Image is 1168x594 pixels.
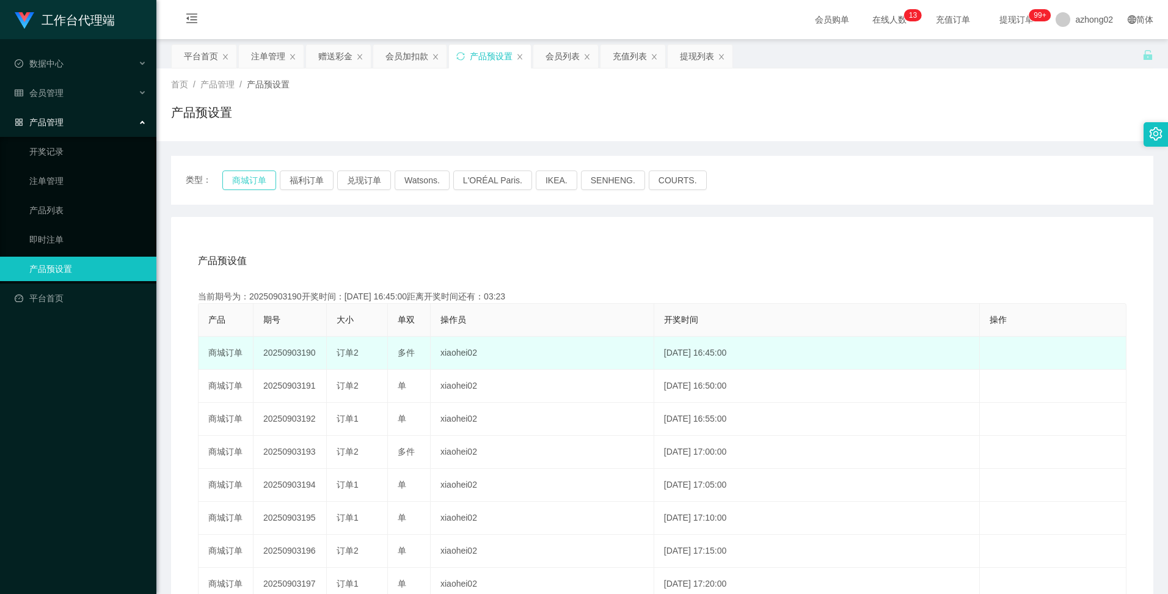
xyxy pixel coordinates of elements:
i: 图标: close [718,53,725,61]
span: 开奖时间 [664,315,698,324]
a: 注单管理 [29,169,147,193]
a: 工作台代理端 [15,15,115,24]
i: 图标: close [516,53,524,61]
span: 首页 [171,79,188,89]
a: 开奖记录 [29,139,147,164]
i: 图标: sync [456,52,465,61]
td: [DATE] 16:45:00 [654,337,980,370]
td: 20250903193 [254,436,327,469]
td: xiaohei02 [431,403,654,436]
div: 赠送彩金 [318,45,352,68]
h1: 工作台代理端 [42,1,115,40]
button: 商城订单 [222,170,276,190]
td: [DATE] 17:10:00 [654,502,980,535]
div: 提现列表 [680,45,714,68]
td: xiaohei02 [431,337,654,370]
i: 图标: close [583,53,591,61]
span: 类型： [186,170,222,190]
sup: 1067 [1029,9,1051,21]
img: logo.9652507e.png [15,12,34,29]
span: 大小 [337,315,354,324]
span: 产品管理 [200,79,235,89]
sup: 13 [904,9,922,21]
span: 订单2 [337,546,359,555]
td: 商城订单 [199,370,254,403]
div: 产品预设置 [470,45,513,68]
span: 订单1 [337,513,359,522]
a: 图标: dashboard平台首页 [15,286,147,310]
td: xiaohei02 [431,436,654,469]
i: 图标: check-circle-o [15,59,23,68]
i: 图标: setting [1149,127,1163,141]
span: 数据中心 [15,59,64,68]
div: 注单管理 [251,45,285,68]
span: 订单2 [337,381,359,391]
td: 商城订单 [199,502,254,535]
span: 操作 [990,315,1007,324]
span: 订单1 [337,480,359,490]
a: 产品列表 [29,198,147,222]
button: L'ORÉAL Paris. [453,170,532,190]
td: 20250903192 [254,403,327,436]
td: 20250903190 [254,337,327,370]
td: xiaohei02 [431,469,654,502]
span: 产品预设置 [247,79,290,89]
button: 福利订单 [280,170,334,190]
td: 商城订单 [199,535,254,568]
span: 订单2 [337,447,359,457]
span: 单 [398,513,406,522]
td: 20250903196 [254,535,327,568]
span: 订单2 [337,348,359,358]
span: 单 [398,579,406,588]
div: 会员加扣款 [385,45,428,68]
p: 1 [909,9,913,21]
div: 当前期号为：20250903190开奖时间：[DATE] 16:45:00距离开奖时间还有：03:23 [198,290,1126,303]
td: [DATE] 17:00:00 [654,436,980,469]
td: 20250903194 [254,469,327,502]
i: 图标: close [432,53,439,61]
td: [DATE] 17:05:00 [654,469,980,502]
button: SENHENG. [581,170,645,190]
span: 多件 [398,348,415,358]
button: 兑现订单 [337,170,391,190]
span: 期号 [263,315,280,324]
span: 产品 [208,315,225,324]
p: 3 [913,9,917,21]
span: 订单1 [337,414,359,424]
span: 产品预设值 [198,254,247,268]
span: 提现订单 [993,15,1040,24]
span: 多件 [398,447,415,457]
button: IKEA. [536,170,577,190]
div: 充值列表 [613,45,647,68]
td: 商城订单 [199,337,254,370]
h1: 产品预设置 [171,103,232,122]
span: 订单1 [337,579,359,588]
td: 20250903195 [254,502,327,535]
span: 单 [398,546,406,555]
span: 单 [398,414,406,424]
span: 单 [398,381,406,391]
span: 充值订单 [930,15,976,24]
button: COURTS. [649,170,707,190]
i: 图标: close [222,53,229,61]
span: 产品管理 [15,117,64,127]
i: 图标: close [289,53,296,61]
td: 20250903191 [254,370,327,403]
span: 在线人数 [866,15,913,24]
td: xiaohei02 [431,502,654,535]
i: 图标: close [356,53,363,61]
td: [DATE] 16:55:00 [654,403,980,436]
div: 会员列表 [546,45,580,68]
i: 图标: menu-fold [171,1,213,40]
a: 即时注单 [29,227,147,252]
span: 操作员 [440,315,466,324]
i: 图标: unlock [1142,50,1153,61]
span: 单 [398,480,406,490]
td: 商城订单 [199,403,254,436]
td: [DATE] 17:15:00 [654,535,980,568]
span: 会员管理 [15,88,64,98]
td: xiaohei02 [431,535,654,568]
td: xiaohei02 [431,370,654,403]
td: [DATE] 16:50:00 [654,370,980,403]
span: / [239,79,242,89]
